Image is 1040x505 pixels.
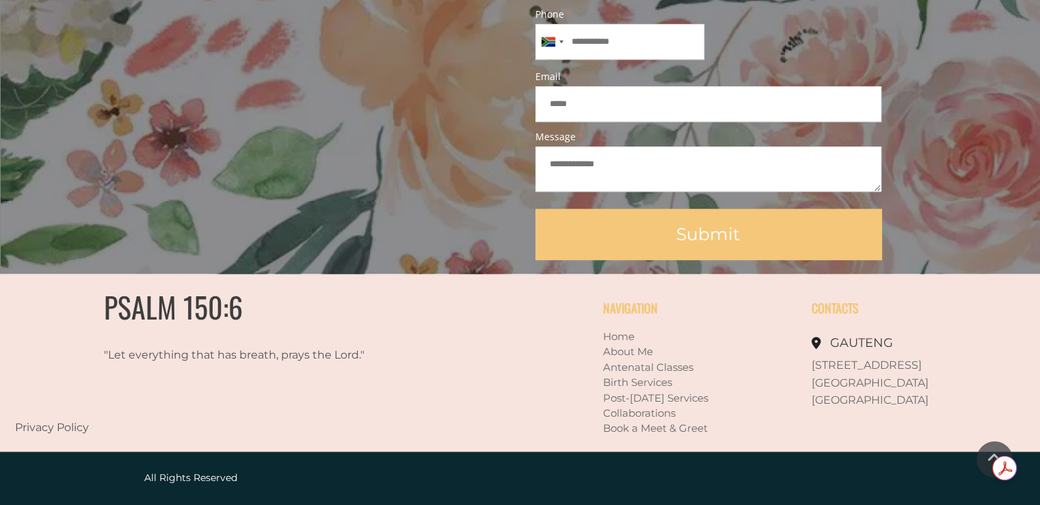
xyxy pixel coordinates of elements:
[535,86,881,122] input: Email
[976,441,1013,478] a: Scroll To Top
[15,421,89,434] a: Privacy Policy
[603,422,708,435] a: Book a Meet & Greet
[811,299,858,317] span: CONTACTS
[536,25,568,59] button: Selected country
[811,376,928,389] span: [GEOGRAPHIC_DATA]
[603,376,672,389] a: Birth Services
[811,359,921,372] span: [STREET_ADDRESS]
[603,361,693,374] a: Antenatal Classes
[535,209,881,259] a: Submit
[535,72,881,81] span: Email
[603,299,658,317] span: NAVIGATION
[603,330,635,343] a: Home
[603,391,708,404] a: Post-[DATE] Services
[811,393,928,406] span: [GEOGRAPHIC_DATA]
[535,10,705,19] span: Phone
[603,345,653,358] a: About Me
[144,471,237,484] span: All Rights Reserved
[829,335,892,350] span: GAUTENG
[535,132,881,142] span: Message
[104,348,359,361] span: "Let everything that has breath, prays the Lord
[603,406,676,419] a: Collaborations
[535,24,705,60] input: Phone
[104,285,243,328] span: PSALM 150:6
[535,146,881,192] textarea: Message
[359,348,364,361] span: ."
